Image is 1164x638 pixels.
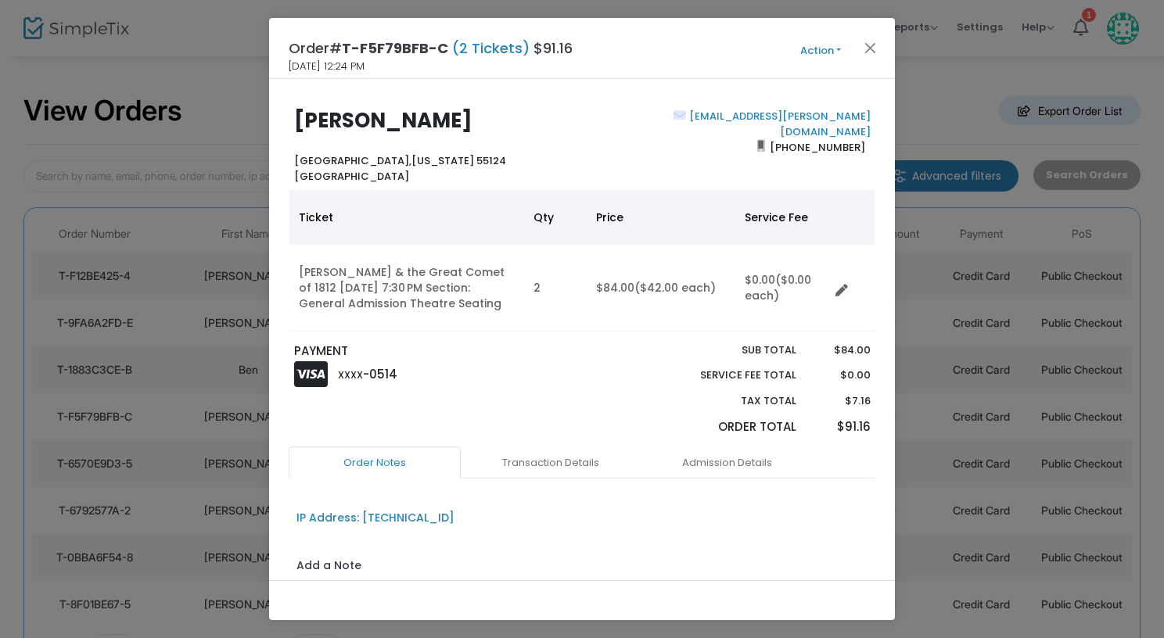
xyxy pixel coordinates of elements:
[289,59,365,74] span: [DATE] 12:24 PM
[294,153,411,168] span: [GEOGRAPHIC_DATA],
[465,446,637,479] a: Transaction Details
[641,446,813,479] a: Admission Details
[811,367,870,383] p: $0.00
[289,38,573,59] h4: Order# $91.16
[686,109,871,139] a: [EMAIL_ADDRESS][PERSON_NAME][DOMAIN_NAME]
[735,245,829,332] td: $0.00
[634,280,716,296] span: ($42.00 each)
[735,190,829,245] th: Service Fee
[289,190,875,332] div: Data table
[587,245,735,332] td: $84.00
[289,245,524,332] td: [PERSON_NAME] & the Great Comet of 1812 [DATE] 7:30 PM Section: General Admission Theatre Seating
[363,366,397,382] span: -0514
[524,190,587,245] th: Qty
[296,510,454,526] div: IP Address: [TECHNICAL_ID]
[587,190,735,245] th: Price
[294,106,472,134] b: [PERSON_NAME]
[663,418,796,436] p: Order Total
[448,38,533,58] span: (2 Tickets)
[294,153,506,184] b: [US_STATE] 55124 [GEOGRAPHIC_DATA]
[811,342,870,358] p: $84.00
[663,393,796,409] p: Tax Total
[860,38,881,58] button: Close
[774,42,868,59] button: Action
[289,190,524,245] th: Ticket
[663,367,796,383] p: Service Fee Total
[342,38,448,58] span: T-F5F79BFB-C
[663,342,796,358] p: Sub total
[811,393,870,409] p: $7.16
[294,342,575,360] p: PAYMENT
[765,134,871,159] span: [PHONE_NUMBER]
[524,245,587,332] td: 2
[296,557,361,578] label: Add a Note
[289,446,461,479] a: Order Notes
[745,272,811,303] span: ($0.00 each)
[811,418,870,436] p: $91.16
[338,368,363,382] span: XXXX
